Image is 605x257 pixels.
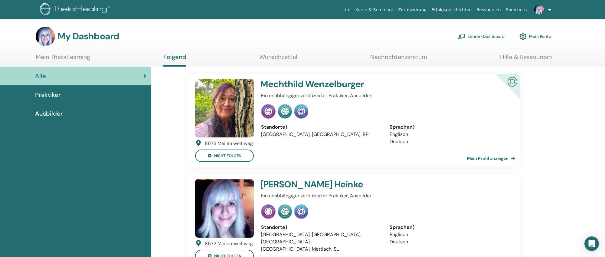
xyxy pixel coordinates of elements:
[36,53,90,65] a: Mein ThetaLearning
[259,53,297,65] a: Wunschzettel
[519,31,527,41] img: cog.svg
[370,53,427,65] a: Nachrichtenzentrum
[505,74,520,88] img: Zertifizierter Online -Ausbilder
[163,53,186,67] a: Folgend
[35,109,63,118] span: Ausbilder
[35,90,61,99] span: Praktiker
[390,131,509,138] li: Englisch
[584,236,599,251] div: Open Intercom Messenger
[467,152,518,164] a: Mein Profil anzeigen
[341,4,353,15] a: Um
[36,27,55,46] img: default.jpg
[534,5,544,15] img: default.jpg
[486,74,520,109] div: Zertifizierter Online -Ausbilder
[390,224,509,231] div: Sprachen)
[205,140,253,147] div: 8673 Meilen weit weg
[500,53,552,65] a: Hilfe & Ressourcen
[429,4,474,15] a: Erfolgsgeschichten
[35,71,46,81] span: Alle
[260,179,467,190] h4: [PERSON_NAME] Heinke
[195,79,254,137] img: default.jpg
[260,79,467,90] h4: Mechthild Wenzelburger
[261,192,509,199] p: Ein unabhängiger zertifizierter Praktiker, Ausbilder
[57,31,119,42] h3: My Dashboard
[261,131,381,138] li: [GEOGRAPHIC_DATA], [GEOGRAPHIC_DATA], RP
[390,138,509,145] li: Deutsch
[390,124,509,131] div: Sprachen)
[390,238,509,245] li: Deutsch
[458,34,465,39] img: chalkboard-teacher.svg
[474,4,503,15] a: Ressourcen
[503,4,529,15] a: Speichern
[396,4,429,15] a: Zertifizierung
[519,30,551,43] a: Mein Konto
[458,30,505,43] a: Lehrer-Dashboard
[261,231,381,245] li: [GEOGRAPHIC_DATA], [GEOGRAPHIC_DATA], [GEOGRAPHIC_DATA]
[261,124,381,131] div: Standorte)
[40,3,112,17] img: logo.png
[195,150,254,162] button: nicht folgen
[261,224,381,231] div: Standorte)
[205,240,253,247] div: 8672 Meilen weit weg
[261,92,509,99] p: Ein unabhängiger zertifizierter Praktiker, Ausbilder
[195,179,254,238] img: default.jpg
[390,231,509,238] li: Englisch
[261,245,381,253] li: [GEOGRAPHIC_DATA], Mettlach, SL
[353,4,396,15] a: Kurse & Seminare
